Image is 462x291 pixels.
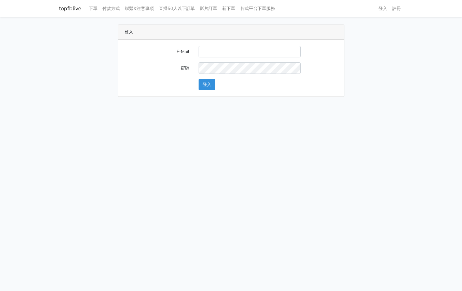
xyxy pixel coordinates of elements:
a: 新下單 [220,2,238,15]
a: 付款方式 [100,2,122,15]
a: 直播50人以下訂單 [156,2,197,15]
a: 聯繫&注意事項 [122,2,156,15]
label: 密碼 [120,62,194,74]
label: E-Mail [120,46,194,57]
a: 影片訂單 [197,2,220,15]
button: 登入 [199,79,215,90]
a: 註冊 [390,2,403,15]
a: topfblive [59,2,81,15]
a: 登入 [376,2,390,15]
a: 下單 [86,2,100,15]
a: 各式平台下單服務 [238,2,277,15]
div: 登入 [118,25,344,40]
